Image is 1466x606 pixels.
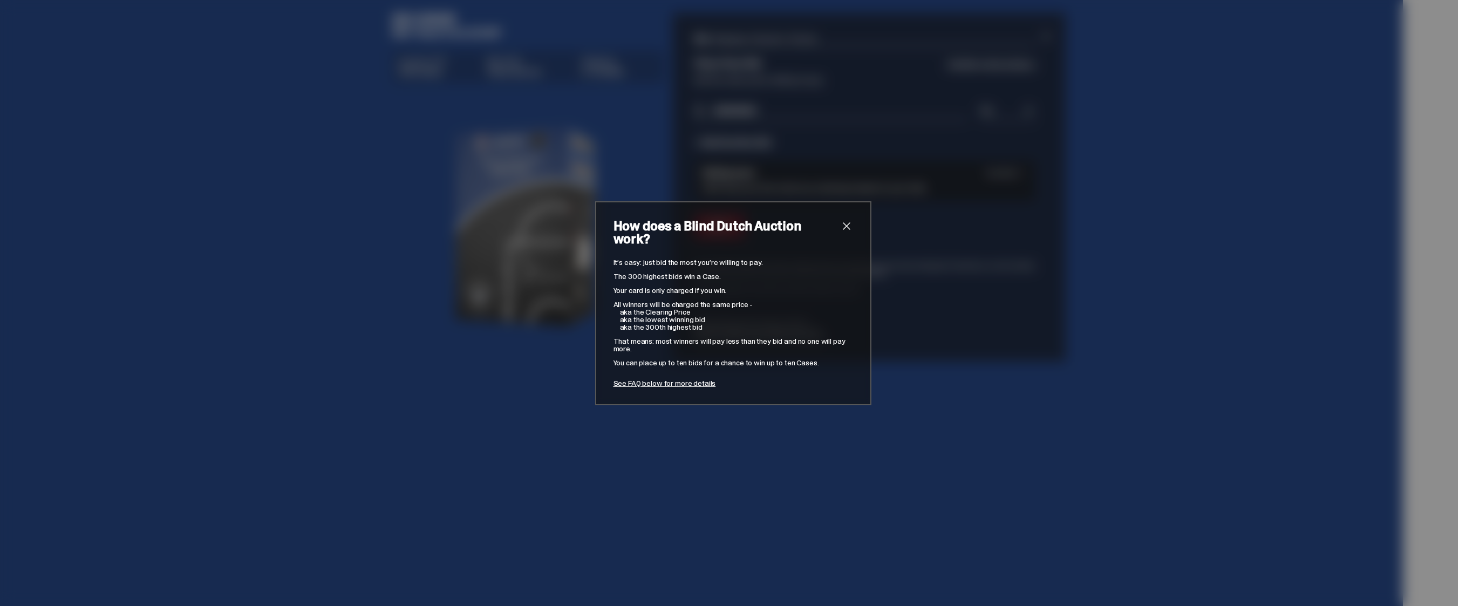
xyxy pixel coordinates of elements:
p: It’s easy: just bid the most you’re willing to pay. [613,258,853,266]
a: See FAQ below for more details [613,378,716,388]
p: The 300 highest bids win a Case. [613,273,853,280]
span: aka the 300th highest bid [620,322,703,332]
p: That means: most winners will pay less than they bid and no one will pay more. [613,337,853,352]
p: You can place up to ten bids for a chance to win up to ten Cases. [613,359,853,366]
span: aka the Clearing Price [620,307,691,317]
h2: How does a Blind Dutch Auction work? [613,220,840,246]
p: Your card is only charged if you win. [613,287,853,294]
span: aka the lowest winning bid [620,315,705,324]
p: All winners will be charged the same price - [613,301,853,308]
button: close [840,220,853,233]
